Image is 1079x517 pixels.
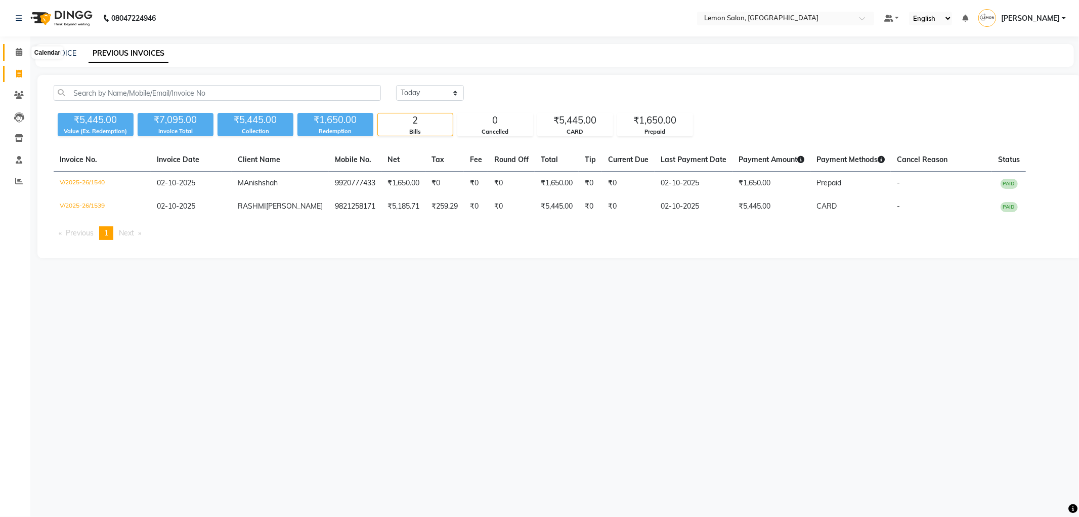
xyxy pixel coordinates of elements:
[618,113,693,128] div: ₹1,650.00
[378,128,453,136] div: Bills
[618,128,693,136] div: Prepaid
[138,113,213,127] div: ₹7,095.00
[538,113,613,128] div: ₹5,445.00
[297,113,373,127] div: ₹1,650.00
[262,178,278,187] span: shah
[54,85,381,101] input: Search by Name/Mobile/Email/Invoice No
[138,127,213,136] div: Invoice Total
[655,195,732,218] td: 02-10-2025
[58,113,134,127] div: ₹5,445.00
[378,113,453,128] div: 2
[238,202,266,211] span: RASHMI
[157,155,199,164] span: Invoice Date
[218,113,293,127] div: ₹5,445.00
[655,172,732,195] td: 02-10-2025
[998,155,1020,164] span: Status
[541,155,558,164] span: Total
[104,228,108,237] span: 1
[538,128,613,136] div: CARD
[218,127,293,136] div: Collection
[732,195,810,218] td: ₹5,445.00
[54,195,151,218] td: V/2025-26/1539
[585,155,596,164] span: Tip
[32,47,63,59] div: Calendar
[732,172,810,195] td: ₹1,650.00
[458,128,533,136] div: Cancelled
[978,9,996,27] img: Jenny Shah
[335,155,371,164] span: Mobile No.
[381,195,425,218] td: ₹5,185.71
[458,113,533,128] div: 0
[26,4,95,32] img: logo
[381,172,425,195] td: ₹1,650.00
[494,155,529,164] span: Round Off
[608,155,649,164] span: Current Due
[119,228,134,237] span: Next
[111,4,156,32] b: 08047224946
[425,172,464,195] td: ₹0
[54,226,1065,240] nav: Pagination
[470,155,482,164] span: Fee
[579,195,602,218] td: ₹0
[58,127,134,136] div: Value (Ex. Redemption)
[387,155,400,164] span: Net
[297,127,373,136] div: Redemption
[266,202,323,211] span: [PERSON_NAME]
[579,172,602,195] td: ₹0
[425,195,464,218] td: ₹259.29
[54,172,151,195] td: V/2025-26/1540
[661,155,726,164] span: Last Payment Date
[89,45,168,63] a: PREVIOUS INVOICES
[739,155,804,164] span: Payment Amount
[1001,202,1018,212] span: PAID
[1001,13,1060,24] span: [PERSON_NAME]
[816,178,841,187] span: Prepaid
[535,195,579,218] td: ₹5,445.00
[488,172,535,195] td: ₹0
[329,195,381,218] td: 9821258171
[897,202,900,211] span: -
[60,155,97,164] span: Invoice No.
[329,172,381,195] td: 9920777433
[464,195,488,218] td: ₹0
[431,155,444,164] span: Tax
[535,172,579,195] td: ₹1,650.00
[66,228,94,237] span: Previous
[602,172,655,195] td: ₹0
[897,155,947,164] span: Cancel Reason
[157,178,195,187] span: 02-10-2025
[816,202,837,211] span: CARD
[464,172,488,195] td: ₹0
[1001,179,1018,189] span: PAID
[238,155,280,164] span: Client Name
[157,202,195,211] span: 02-10-2025
[602,195,655,218] td: ₹0
[816,155,885,164] span: Payment Methods
[238,178,262,187] span: MAnish
[897,178,900,187] span: -
[488,195,535,218] td: ₹0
